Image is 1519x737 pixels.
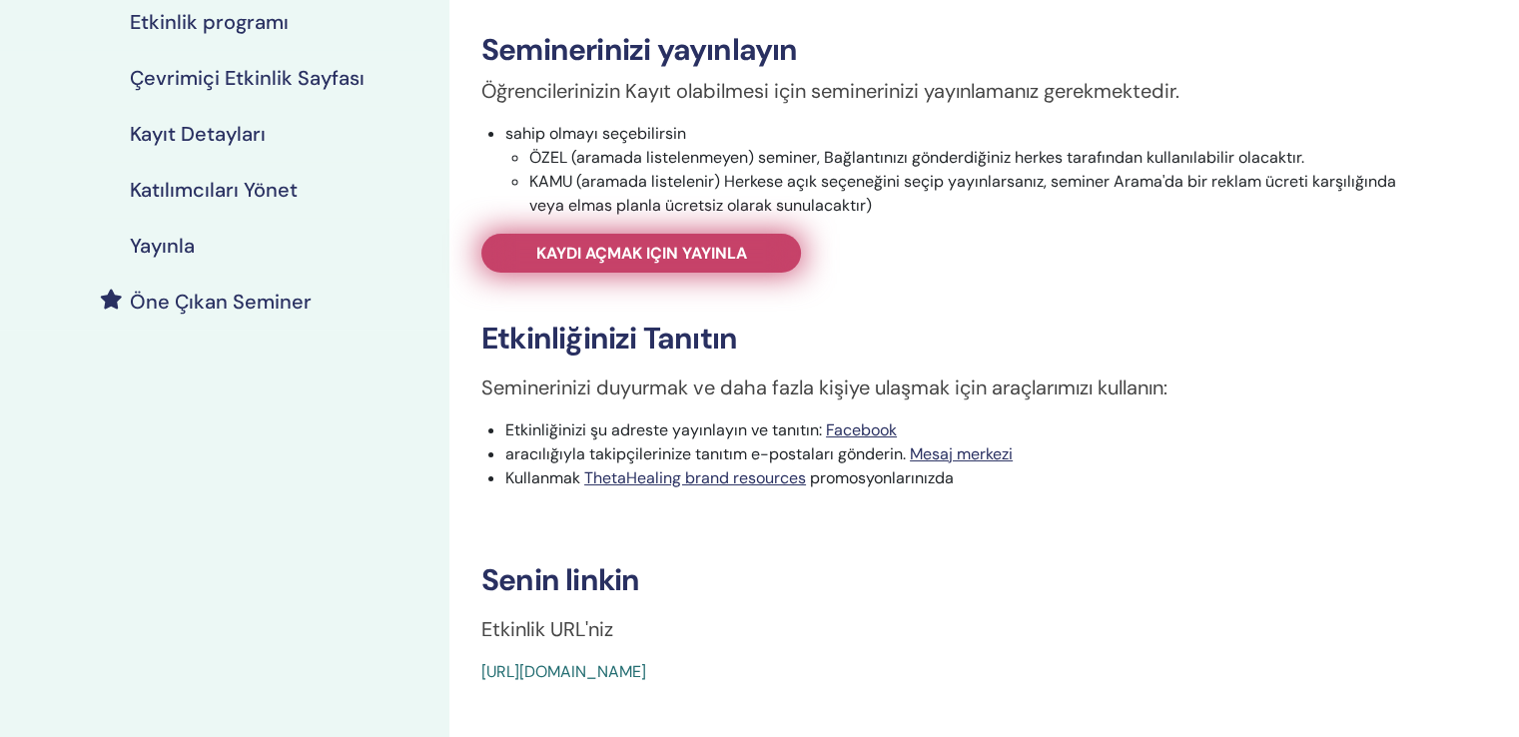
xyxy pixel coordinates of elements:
h3: Senin linkin [481,562,1430,598]
li: Etkinliğinizi şu adreste yayınlayın ve tanıtın: [505,418,1430,442]
a: [URL][DOMAIN_NAME] [481,661,646,682]
h4: Öne Çıkan Seminer [130,290,312,314]
h4: Yayınla [130,234,195,258]
a: ThetaHealing brand resources [584,467,806,488]
a: Kaydı açmak için yayınla [481,234,801,273]
h4: Etkinlik programı [130,10,289,34]
p: Öğrencilerinizin Kayıt olabilmesi için seminerinizi yayınlamanız gerekmektedir. [481,76,1430,106]
p: Etkinlik URL'niz [481,614,1430,644]
span: Kaydı açmak için yayınla [536,243,747,264]
li: KAMU (aramada listelenir) Herkese açık seçeneğini seçip yayınlarsanız, seminer Arama'da bir rekla... [529,170,1430,218]
h4: Kayıt Detayları [130,122,266,146]
li: sahip olmayı seçebilirsin [505,122,1430,218]
a: Mesaj merkezi [910,443,1013,464]
li: ÖZEL (aramada listelenmeyen) seminer, Bağlantınızı gönderdiğiniz herkes tarafından kullanılabilir... [529,146,1430,170]
h3: Etkinliğinizi Tanıtın [481,321,1430,357]
h3: Seminerinizi yayınlayın [481,32,1430,68]
li: aracılığıyla takipçilerinize tanıtım e-postaları gönderin. [505,442,1430,466]
li: Kullanmak promosyonlarınızda [505,466,1430,490]
p: Seminerinizi duyurmak ve daha fazla kişiye ulaşmak için araçlarımızı kullanın: [481,372,1430,402]
h4: Katılımcıları Yönet [130,178,298,202]
h4: Çevrimiçi Etkinlik Sayfası [130,66,365,90]
a: Facebook [826,419,897,440]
